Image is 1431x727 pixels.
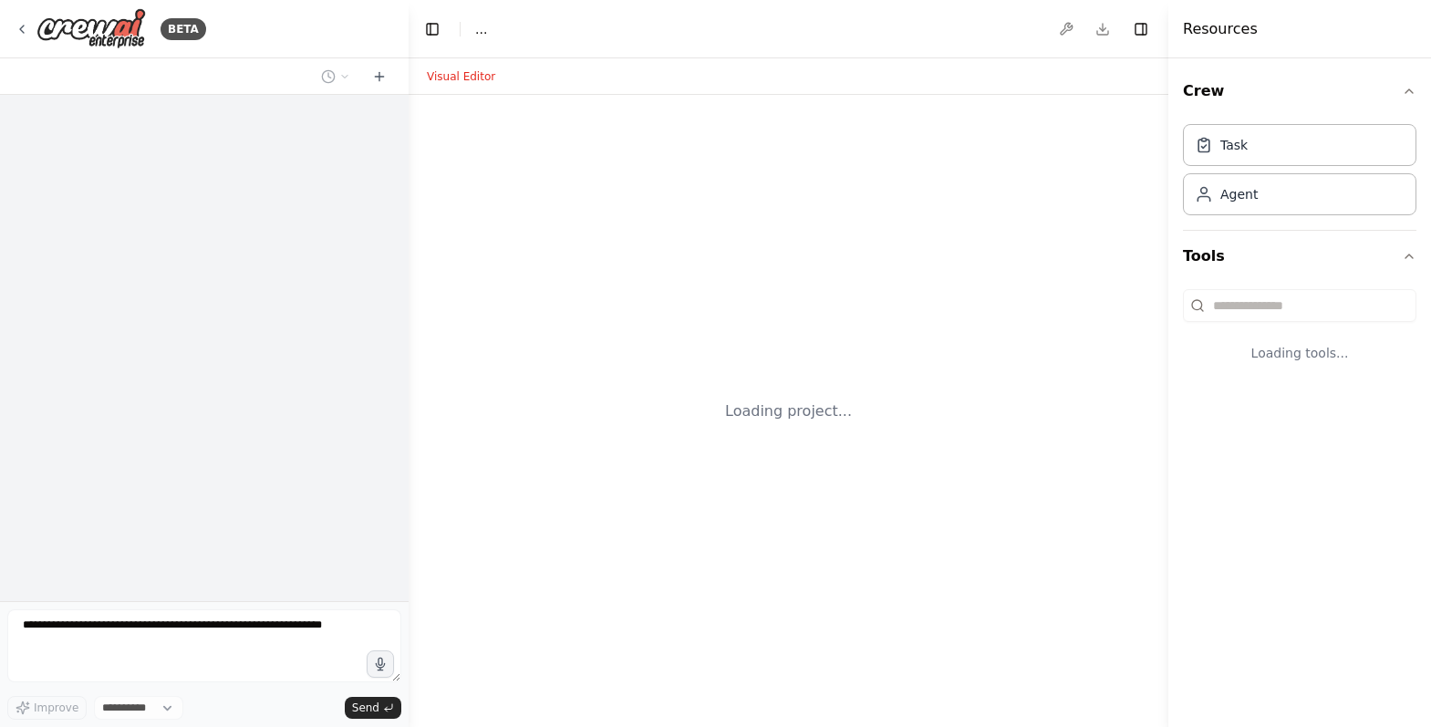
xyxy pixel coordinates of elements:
nav: breadcrumb [475,20,487,38]
h4: Resources [1183,18,1258,40]
div: Loading tools... [1183,329,1416,377]
span: ... [475,20,487,38]
div: Agent [1220,185,1258,203]
button: Hide right sidebar [1128,16,1154,42]
span: Send [352,701,379,715]
button: Send [345,697,401,719]
div: Crew [1183,117,1416,230]
button: Switch to previous chat [314,66,358,88]
button: Tools [1183,231,1416,282]
button: Click to speak your automation idea [367,650,394,678]
img: Logo [36,8,146,49]
button: Crew [1183,66,1416,117]
button: Visual Editor [416,66,506,88]
button: Improve [7,696,87,720]
button: Start a new chat [365,66,394,88]
div: BETA [161,18,206,40]
span: Improve [34,701,78,715]
div: Loading project... [725,400,852,422]
div: Task [1220,136,1248,154]
button: Hide left sidebar [420,16,445,42]
div: Tools [1183,282,1416,391]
